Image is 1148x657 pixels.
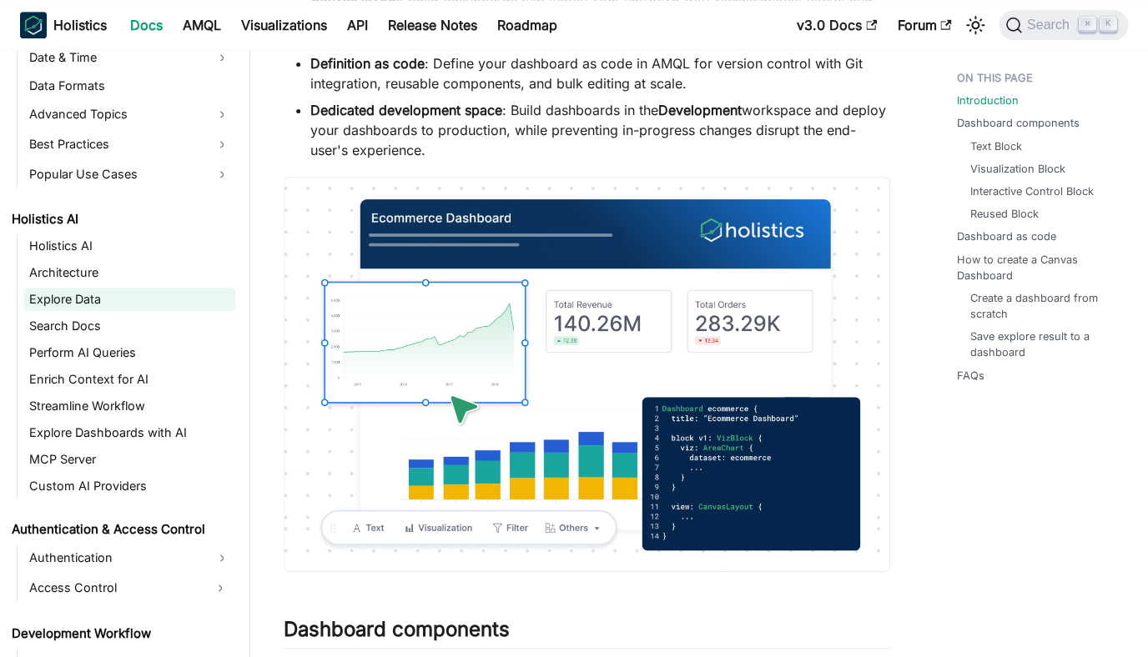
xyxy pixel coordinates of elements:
[658,102,742,118] strong: Development
[970,138,1022,154] a: Text Block
[231,12,337,38] a: Visualizations
[310,55,425,72] strong: Definition as code
[957,368,984,384] a: FAQs
[957,115,1080,131] a: Dashboard components
[173,12,231,38] a: AMQL
[7,208,235,231] a: Holistics AI
[787,12,887,38] a: v3.0 Docs
[284,617,890,649] h2: Dashboard components
[337,12,378,38] a: API
[970,290,1115,322] a: Create a dashboard from scratch
[24,288,235,311] a: Explore Data
[1100,17,1116,32] kbd: K
[7,518,235,541] a: Authentication & Access Control
[487,12,567,38] a: Roadmap
[957,252,1121,283] a: How to create a Canvas Dashboard
[24,341,235,364] a: Perform AI Queries
[24,394,235,418] a: Streamline Workflow
[970,206,1039,222] a: Reused Block
[970,183,1094,199] a: Interactive Control Block
[310,53,890,93] li: : Define your dashboard as code in AMQL for version control with Git integration, reusable compon...
[957,228,1056,244] a: Dashboard as code
[24,421,235,444] a: Explore Dashboards with AI
[1079,17,1095,32] kbd: ⌘
[24,544,235,571] a: Authentication
[1022,18,1080,33] span: Search
[310,102,502,118] strong: Dedicated development space
[20,12,47,38] img: Holistics
[310,100,890,160] li: : Build dashboards in the workspace and deploy your dashboards to production, while preventing in...
[24,161,235,188] a: Popular Use Cases
[999,10,1128,40] button: Search (Command+K)
[120,12,173,38] a: Docs
[887,12,961,38] a: Forum
[24,131,235,158] a: Best Practices
[24,474,235,498] a: Custom AI Providers
[24,101,235,128] a: Advanced Topics
[970,328,1115,360] a: Save explore result to a dashboard
[24,234,235,258] a: Holistics AI
[24,74,235,98] a: Data Formats
[24,574,205,601] a: Access Control
[284,177,890,572] img: canvas-dashboard-thumbnail
[24,368,235,391] a: Enrich Context for AI
[24,261,235,284] a: Architecture
[962,12,989,38] button: Switch between dark and light mode (currently light mode)
[24,44,235,71] a: Date & Time
[378,12,487,38] a: Release Notes
[957,93,1019,108] a: Introduction
[24,448,235,471] a: MCP Server
[205,574,235,601] button: Expand sidebar category 'Access Control'
[970,161,1065,177] a: Visualization Block
[53,15,107,35] b: Holistics
[7,621,235,644] a: Development Workflow
[20,12,107,38] a: HolisticsHolistics
[24,314,235,338] a: Search Docs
